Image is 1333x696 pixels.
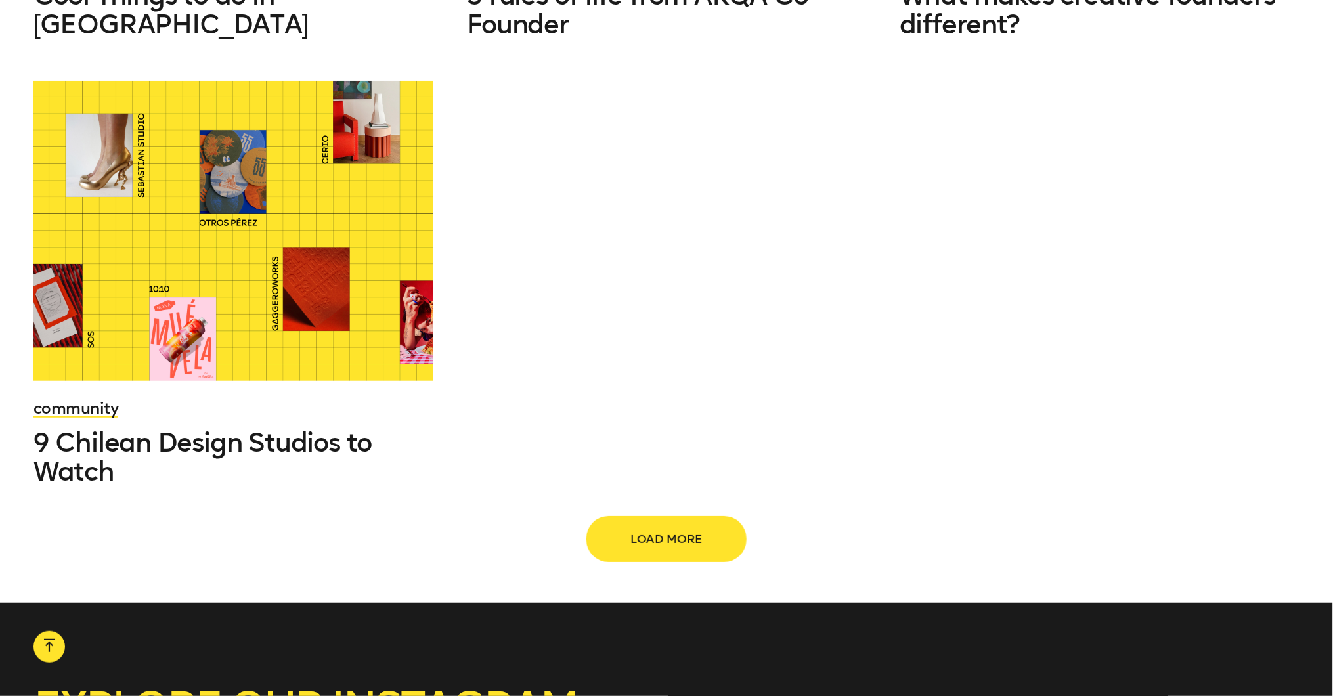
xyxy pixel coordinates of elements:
button: Load more [588,517,745,561]
span: Load more [609,527,724,552]
span: 9 Chilean Design Studios to Watch [33,427,372,487]
a: community [33,399,119,418]
a: 9 Chilean Design Studios to Watch [33,428,433,486]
